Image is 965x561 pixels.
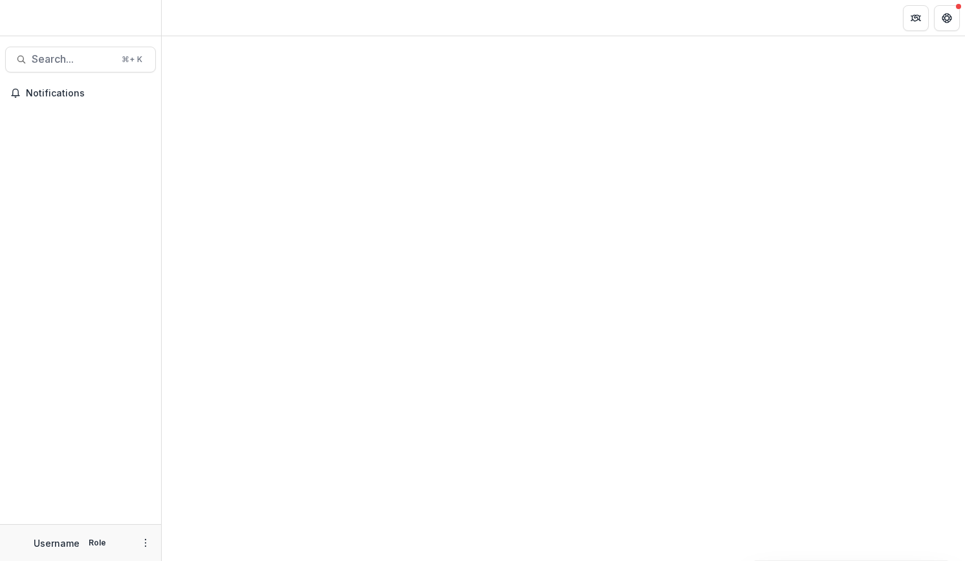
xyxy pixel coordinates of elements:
p: Username [34,536,80,550]
span: Search... [32,53,114,65]
div: ⌘ + K [119,52,145,67]
button: More [138,535,153,551]
button: Partners [903,5,929,31]
nav: breadcrumb [167,8,222,27]
button: Get Help [934,5,960,31]
span: Notifications [26,88,151,99]
p: Role [85,537,110,549]
button: Search... [5,47,156,72]
button: Notifications [5,83,156,104]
